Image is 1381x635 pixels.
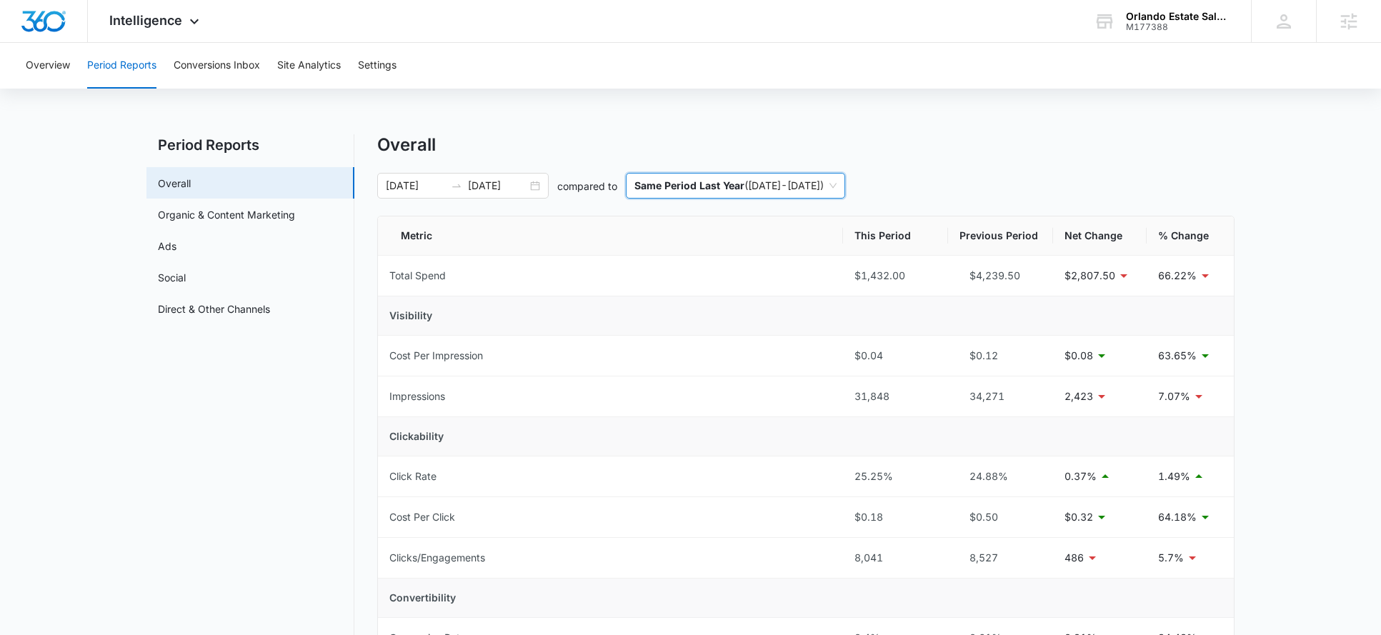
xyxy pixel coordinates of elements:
th: Metric [378,216,843,256]
td: Convertibility [378,579,1234,618]
th: This Period [843,216,948,256]
p: 2,423 [1065,389,1093,404]
a: Ads [158,239,176,254]
p: 486 [1065,550,1084,566]
h2: Period Reports [146,134,354,156]
div: $0.04 [854,348,937,364]
p: 5.7% [1158,550,1184,566]
div: 34,271 [959,389,1042,404]
th: Previous Period [948,216,1053,256]
button: Conversions Inbox [174,43,260,89]
a: Direct & Other Channels [158,301,270,316]
td: Clickability [378,417,1234,456]
div: Click Rate [389,469,437,484]
p: compared to [557,179,617,194]
button: Settings [358,43,397,89]
div: account name [1126,11,1230,22]
th: % Change [1147,216,1234,256]
div: account id [1126,22,1230,32]
p: 0.37% [1065,469,1097,484]
p: $2,807.50 [1065,268,1115,284]
a: Social [158,270,186,285]
div: 31,848 [854,389,937,404]
th: Net Change [1053,216,1147,256]
p: 66.22% [1158,268,1197,284]
div: 8,527 [959,550,1042,566]
h1: Overall [377,134,436,156]
div: 24.88% [959,469,1042,484]
div: $0.50 [959,509,1042,525]
span: to [451,180,462,191]
p: $0.32 [1065,509,1093,525]
p: 7.07% [1158,389,1190,404]
span: Intelligence [109,13,182,28]
button: Site Analytics [277,43,341,89]
button: Overview [26,43,70,89]
button: Period Reports [87,43,156,89]
span: ( [DATE] - [DATE] ) [634,174,837,198]
p: 63.65% [1158,348,1197,364]
div: Cost Per Click [389,509,455,525]
div: $0.12 [959,348,1042,364]
p: Same Period Last Year [634,179,744,191]
div: $1,432.00 [854,268,937,284]
div: $4,239.50 [959,268,1042,284]
div: 25.25% [854,469,937,484]
p: 1.49% [1158,469,1190,484]
p: $0.08 [1065,348,1093,364]
div: $0.18 [854,509,937,525]
div: 8,041 [854,550,937,566]
a: Organic & Content Marketing [158,207,295,222]
input: Start date [386,178,445,194]
input: End date [468,178,527,194]
span: swap-right [451,180,462,191]
div: Clicks/Engagements [389,550,485,566]
td: Visibility [378,296,1234,336]
div: Cost Per Impression [389,348,483,364]
p: 64.18% [1158,509,1197,525]
div: Total Spend [389,268,446,284]
div: Impressions [389,389,445,404]
a: Overall [158,176,191,191]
